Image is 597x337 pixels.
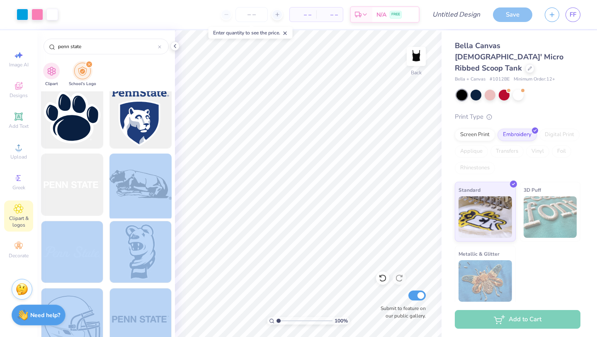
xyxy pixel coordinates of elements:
[455,76,485,83] span: Bella + Canvas
[235,7,268,22] input: – –
[455,41,563,73] span: Bella Canvas [DEMOGRAPHIC_DATA]' Micro Ribbed Scoop Tank
[455,129,495,141] div: Screen Print
[78,66,87,76] img: School's Logo Image
[376,10,386,19] span: N/A
[455,162,495,174] div: Rhinestones
[455,145,488,158] div: Applique
[411,69,422,76] div: Back
[295,10,311,19] span: – –
[570,10,576,20] span: FF
[455,112,580,122] div: Print Type
[524,196,577,238] img: 3D Puff
[9,123,29,129] span: Add Text
[565,7,580,22] a: FF
[57,42,158,51] input: Try "WashU"
[30,311,60,319] strong: Need help?
[9,252,29,259] span: Decorate
[552,145,571,158] div: Foil
[539,129,580,141] div: Digital Print
[321,10,338,19] span: – –
[426,6,487,23] input: Untitled Design
[69,63,96,87] button: filter button
[459,249,500,258] span: Metallic & Glitter
[490,145,524,158] div: Transfers
[376,305,426,320] label: Submit to feature on our public gallery.
[10,92,28,99] span: Designs
[514,76,555,83] span: Minimum Order: 12 +
[12,184,25,191] span: Greek
[4,215,33,228] span: Clipart & logos
[524,186,541,194] span: 3D Puff
[10,154,27,160] span: Upload
[209,27,293,39] div: Enter quantity to see the price.
[43,63,60,87] div: filter for Clipart
[490,76,510,83] span: # 1012BE
[498,129,537,141] div: Embroidery
[526,145,549,158] div: Vinyl
[335,317,348,325] span: 100 %
[459,260,512,302] img: Metallic & Glitter
[69,81,96,87] span: School's Logo
[9,61,29,68] span: Image AI
[69,63,96,87] div: filter for School's Logo
[459,196,512,238] img: Standard
[408,48,425,65] img: Back
[391,12,400,17] span: FREE
[45,81,58,87] span: Clipart
[47,66,56,76] img: Clipart Image
[43,63,60,87] button: filter button
[459,186,481,194] span: Standard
